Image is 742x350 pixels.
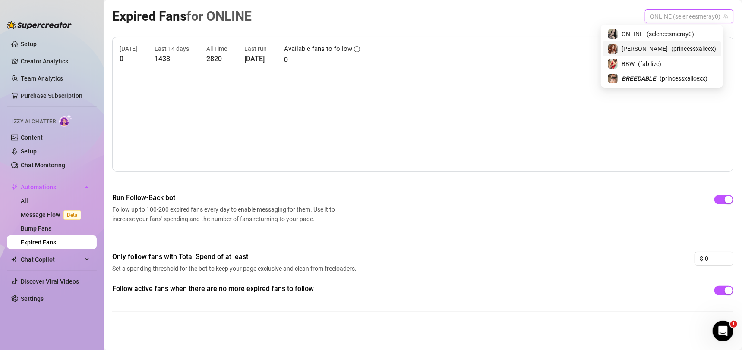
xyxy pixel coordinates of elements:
[155,53,189,64] article: 1438
[120,53,137,64] article: 0
[21,180,82,194] span: Automations
[608,59,618,69] img: BBW
[112,252,359,262] span: Only follow fans with Total Spend of at least
[21,225,51,232] a: Bump Fans
[284,54,360,65] article: 0
[647,29,694,39] span: ( seleneesmeray0 )
[21,211,85,218] a: Message FlowBeta
[705,252,733,265] input: 0.00
[112,6,252,26] article: Expired Fans
[244,53,267,64] article: [DATE]
[21,89,90,103] a: Purchase Subscription
[59,114,73,127] img: AI Chatter
[671,44,716,53] span: ( princessxalicex )
[638,59,661,69] span: ( fabilive )
[660,74,707,83] span: ( princessxalicexx )
[206,53,227,64] article: 2820
[21,41,37,47] a: Setup
[622,59,635,69] span: BBW
[21,197,28,204] a: All
[650,10,728,23] span: ONLINE (seleneesmeray0)
[608,44,618,54] img: 𝘼𝙇𝙄𝘾𝙀
[608,74,618,83] img: 𝘽𝙍𝙀𝙀𝘿𝘼𝘽𝙇𝙀
[11,256,17,262] img: Chat Copilot
[21,75,63,82] a: Team Analytics
[21,278,79,285] a: Discover Viral Videos
[608,29,618,39] img: ONLINE
[21,162,65,169] a: Chat Monitoring
[120,44,137,53] article: [DATE]
[63,210,81,220] span: Beta
[284,44,352,54] article: Available fans to follow
[21,253,82,266] span: Chat Copilot
[354,46,360,52] span: info-circle
[723,14,729,19] span: team
[21,295,44,302] a: Settings
[622,29,643,39] span: ONLINE
[155,44,189,53] article: Last 14 days
[622,44,668,53] span: [PERSON_NAME]
[112,193,338,203] span: Run Follow-Back bot
[186,9,252,24] span: for ONLINE
[112,264,359,273] span: Set a spending threshold for the bot to keep your page exclusive and clean from freeloaders.
[21,134,43,141] a: Content
[622,74,656,83] span: 𝘽𝙍𝙀𝙀𝘿𝘼𝘽𝙇𝙀
[713,321,733,341] iframe: Intercom live chat
[21,148,37,155] a: Setup
[112,284,359,294] span: Follow active fans when there are no more expired fans to follow
[21,239,56,246] a: Expired Fans
[206,44,227,53] article: All Time
[11,184,18,191] span: thunderbolt
[21,54,90,68] a: Creator Analytics
[7,21,72,29] img: logo-BBDzfeDw.svg
[12,118,56,126] span: Izzy AI Chatter
[730,321,737,328] span: 1
[112,205,338,224] span: Follow up to 100-200 expired fans every day to enable messaging for them. Use it to increase your...
[244,44,267,53] article: Last run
